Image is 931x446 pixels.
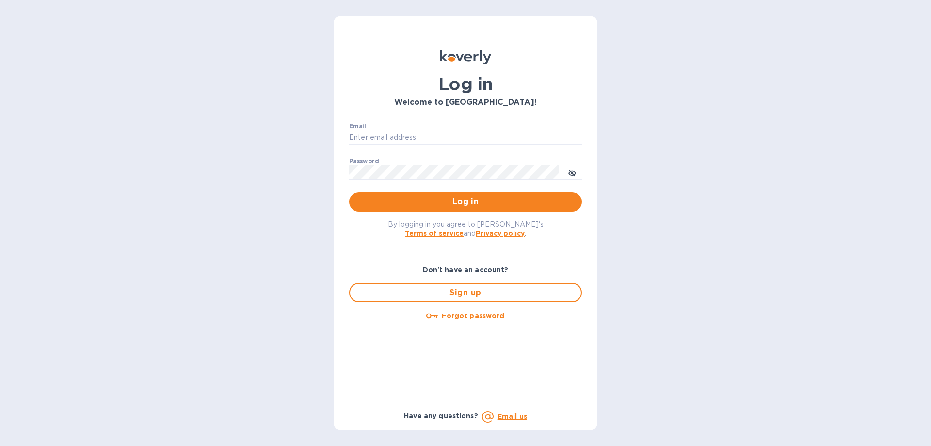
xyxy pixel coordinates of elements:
[349,131,582,145] input: Enter email address
[476,230,525,237] a: Privacy policy
[349,158,379,164] label: Password
[498,413,527,420] a: Email us
[404,412,478,420] b: Have any questions?
[357,196,574,208] span: Log in
[440,50,491,64] img: Koverly
[358,287,573,298] span: Sign up
[405,230,464,237] a: Terms of service
[349,74,582,94] h1: Log in
[349,192,582,212] button: Log in
[349,123,366,129] label: Email
[349,283,582,302] button: Sign up
[423,266,509,274] b: Don't have an account?
[442,312,504,320] u: Forgot password
[562,163,582,182] button: toggle password visibility
[349,98,582,107] h3: Welcome to [GEOGRAPHIC_DATA]!
[388,220,544,237] span: By logging in you agree to [PERSON_NAME]'s and .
